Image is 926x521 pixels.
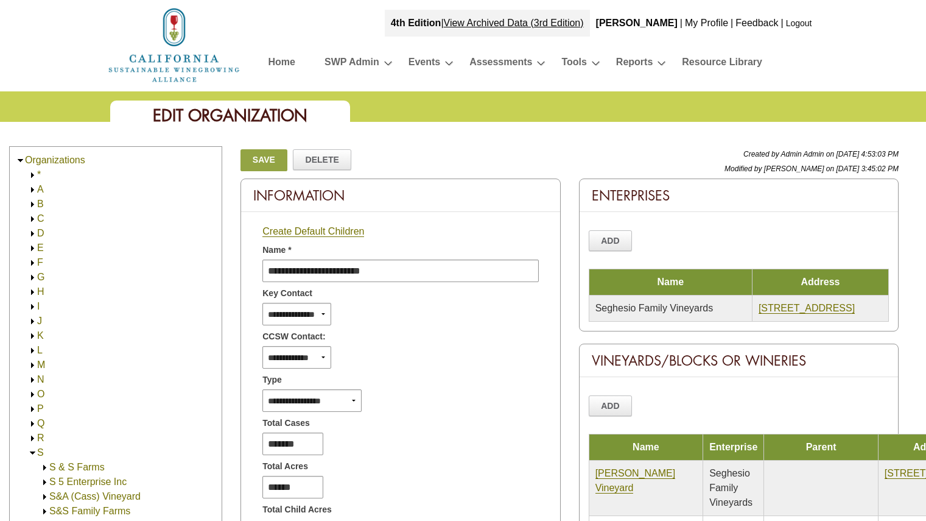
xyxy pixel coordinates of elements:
[28,434,37,443] img: Expand R
[616,54,653,75] a: Reports
[28,317,37,326] img: Expand J
[37,433,44,443] a: R
[37,199,44,209] a: B
[28,361,37,370] img: Expand M
[262,374,282,386] span: Type
[385,10,590,37] div: |
[752,269,888,296] td: Address
[469,54,532,75] a: Assessments
[589,296,752,322] td: Seghesio Family Vineyards
[37,360,45,370] a: M
[735,18,778,28] a: Feedback
[37,403,44,414] a: P
[40,507,49,516] img: Expand S&S Family Farms
[28,390,37,399] img: Expand O
[37,389,44,399] a: O
[409,54,440,75] a: Events
[37,184,44,194] a: A
[28,331,37,341] img: Expand K
[28,185,37,194] img: Expand A
[444,18,584,28] a: View Archived Data (3rd Edition)
[589,269,752,296] td: Name
[49,506,130,516] a: S&S Family Farms
[49,477,127,487] a: S 5 Enterprise Inc
[685,18,728,28] a: My Profile
[262,503,332,516] span: Total Child Acres
[49,491,141,502] a: S&A (Cass) Vineyard
[28,419,37,428] img: Expand Q
[28,405,37,414] img: Expand P
[709,468,752,508] span: Seghesio Family Vineyards
[28,244,37,253] img: Expand E
[240,149,287,171] a: Save
[37,447,44,458] a: S
[37,418,44,428] a: Q
[724,150,899,173] span: Created by Admin Admin on [DATE] 4:53:03 PM Modified by [PERSON_NAME] on [DATE] 3:45:02 PM
[293,149,351,170] a: Delete
[28,171,37,180] img: Expand *
[262,226,364,237] a: Create Default Children
[682,54,762,75] a: Resource Library
[37,316,42,326] a: J
[37,330,44,341] a: K
[262,244,291,257] span: Name *
[28,214,37,224] img: Expand C
[40,478,49,487] img: Expand S 5 Enterprise Inc
[391,18,441,28] strong: 4th Edition
[37,345,43,355] a: L
[595,468,676,494] a: [PERSON_NAME] Vineyard
[580,344,898,377] div: Vineyards/Blocks or Wineries
[37,286,44,297] a: H
[37,257,43,268] a: F
[596,18,678,28] b: [PERSON_NAME]
[262,460,308,473] span: Total Acres
[703,434,764,461] td: Enterprise
[37,301,40,311] a: I
[759,303,855,314] a: [STREET_ADDRESS]
[28,258,37,268] img: Expand F
[780,10,785,37] div: |
[28,200,37,209] img: Expand B
[28,288,37,297] img: Expand H
[324,54,379,75] a: SWP Admin
[107,39,241,49] a: Home
[28,448,37,458] img: Collapse S
[28,375,37,385] img: Expand N
[262,330,325,343] span: CCSW Contact:
[589,434,703,461] td: Name
[561,54,586,75] a: Tools
[40,492,49,502] img: Expand S&A (Cass) Vineyard
[679,10,684,37] div: |
[25,155,85,165] a: Organizations
[268,54,295,75] a: Home
[37,228,44,238] a: D
[37,374,44,385] a: N
[262,417,310,430] span: Total Cases
[589,230,633,251] a: Add
[37,272,44,282] a: G
[49,462,105,472] a: S & S Farms
[589,395,633,416] a: Add
[28,229,37,238] img: Expand D
[28,346,37,355] img: Expand L
[241,179,559,212] div: Information
[37,243,44,253] a: E
[153,105,307,126] span: Edit Organization
[580,179,898,212] div: Enterprises
[729,10,734,37] div: |
[16,156,25,165] img: Collapse Organizations
[786,18,812,28] a: Logout
[40,463,49,472] img: Expand S & S Farms
[28,273,37,282] img: Expand G
[262,287,312,300] span: Key Contact
[28,302,37,311] img: Expand I
[37,213,44,224] a: C
[764,434,879,461] td: Parent
[107,6,241,84] img: logo_cswa2x.png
